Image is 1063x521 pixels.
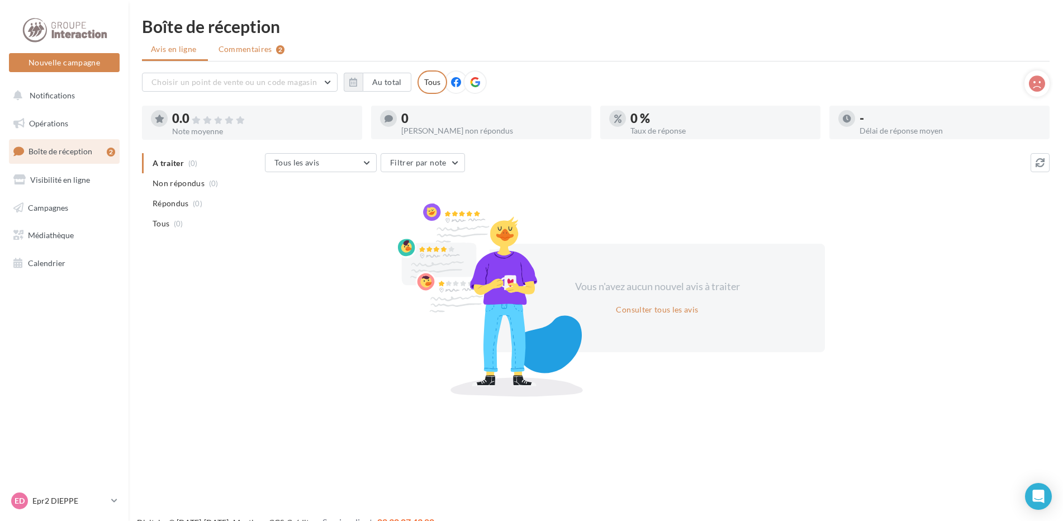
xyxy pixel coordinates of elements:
span: Médiathèque [28,230,74,240]
span: ED [15,495,25,506]
a: Médiathèque [7,224,122,247]
button: Nouvelle campagne [9,53,120,72]
div: Boîte de réception [142,18,1050,35]
span: (0) [209,179,219,188]
div: 2 [276,45,284,54]
span: Commentaires [219,44,272,55]
button: Au total [363,73,411,92]
a: Campagnes [7,196,122,220]
div: Note moyenne [172,127,353,135]
a: Boîte de réception2 [7,139,122,163]
p: Epr2 DIEPPE [32,495,107,506]
div: Taux de réponse [630,127,812,135]
div: Tous [417,70,447,94]
span: Tous les avis [274,158,320,167]
span: Boîte de réception [29,146,92,156]
div: Open Intercom Messenger [1025,483,1052,510]
a: ED Epr2 DIEPPE [9,490,120,511]
span: (0) [174,219,183,228]
button: Au total [344,73,411,92]
div: Délai de réponse moyen [860,127,1041,135]
div: Vous n'avez aucun nouvel avis à traiter [561,280,753,294]
div: 0.0 [172,112,353,125]
span: Calendrier [28,258,65,268]
span: Notifications [30,91,75,100]
div: 0 [401,112,582,125]
button: Tous les avis [265,153,377,172]
span: Choisir un point de vente ou un code magasin [151,77,317,87]
button: Notifications [7,84,117,107]
a: Calendrier [7,252,122,275]
span: Opérations [29,119,68,128]
button: Filtrer par note [381,153,465,172]
div: [PERSON_NAME] non répondus [401,127,582,135]
a: Opérations [7,112,122,135]
span: Visibilité en ligne [30,175,90,184]
span: Campagnes [28,202,68,212]
span: Non répondus [153,178,205,189]
span: Répondus [153,198,189,209]
span: (0) [193,199,202,208]
div: - [860,112,1041,125]
div: 0 % [630,112,812,125]
button: Choisir un point de vente ou un code magasin [142,73,338,92]
div: 2 [107,148,115,157]
button: Consulter tous les avis [611,303,703,316]
a: Visibilité en ligne [7,168,122,192]
span: Tous [153,218,169,229]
